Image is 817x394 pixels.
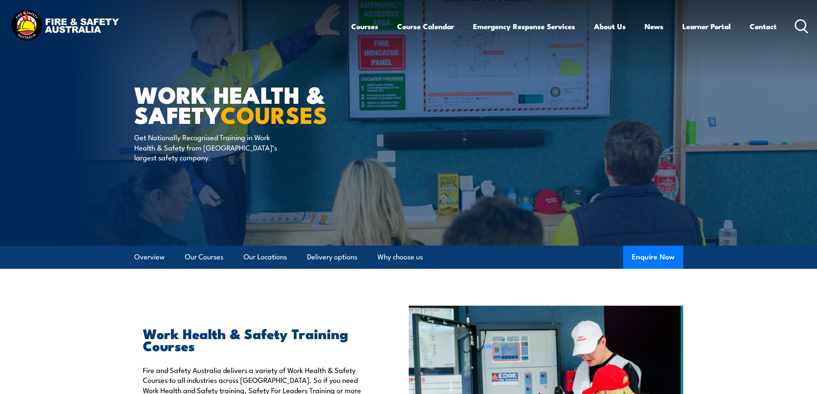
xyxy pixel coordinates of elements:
a: News [645,15,663,38]
a: Emergency Response Services [473,15,575,38]
h2: Work Health & Safety Training Courses [143,327,369,351]
a: Course Calendar [397,15,454,38]
a: Learner Portal [682,15,731,38]
a: Delivery options [307,246,357,268]
h1: Work Health & Safety [134,84,346,124]
a: Overview [134,246,165,268]
a: Courses [351,15,378,38]
p: Get Nationally Recognised Training in Work Health & Safety from [GEOGRAPHIC_DATA]’s largest safet... [134,132,291,162]
button: Enquire Now [623,246,683,269]
a: Our Courses [185,246,223,268]
a: Our Locations [244,246,287,268]
strong: COURSES [220,96,327,132]
a: Why choose us [377,246,423,268]
a: Contact [750,15,777,38]
a: About Us [594,15,626,38]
